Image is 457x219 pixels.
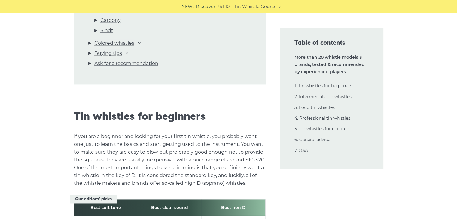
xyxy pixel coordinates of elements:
[294,148,308,153] a: 7. Q&A
[216,3,276,10] a: PST10 - Tin Whistle Course
[138,199,201,216] th: Best clear sound
[94,39,134,47] a: Colored whistles
[74,110,266,122] h2: Tin whistles for beginners
[196,3,215,10] span: Discover
[294,126,349,131] a: 5. Tin whistles for children
[294,137,330,142] a: 6. General advice
[294,105,335,110] a: 3. Loud tin whistles
[181,3,194,10] span: NEW:
[202,199,265,216] th: Best non D
[94,60,158,67] a: Ask for a recommendation
[94,49,122,57] a: Buying tips
[74,133,266,187] p: If you are a beginner and looking for your first tin whistle, you probably want one just to learn...
[294,115,350,121] a: 4. Professional tin whistles
[294,55,365,74] strong: More than 20 whistle models & brands, tested & recommended by experienced players.
[294,38,369,47] span: Table of contents
[100,16,121,24] a: Carbony
[70,195,117,203] span: Our editors’ picks
[294,83,352,88] a: 1. Tin whistles for beginners
[74,199,138,216] th: Best soft tone
[294,94,352,99] a: 2. Intermediate tin whistles
[100,27,113,34] a: Sindt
